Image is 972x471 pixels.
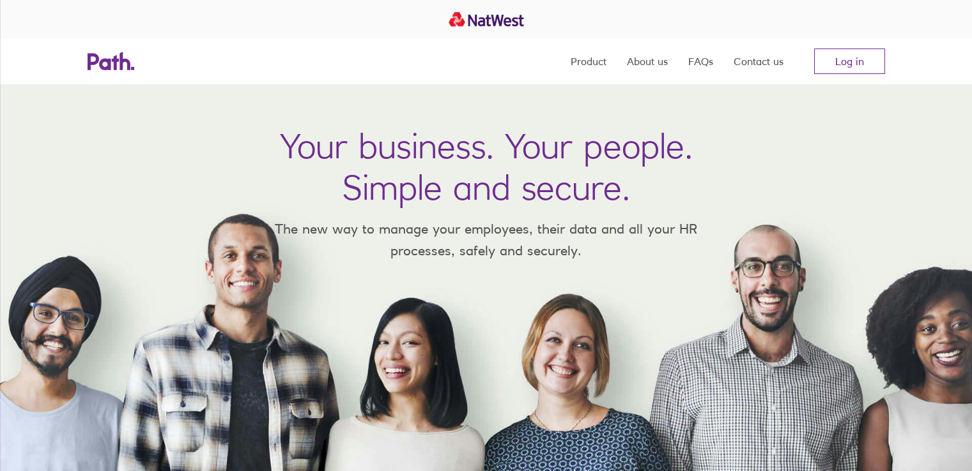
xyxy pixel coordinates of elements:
[571,38,606,84] a: Product
[627,38,668,84] a: About us
[688,38,713,84] a: FAQs
[734,38,783,84] a: Contact us
[280,125,693,208] h1: Your business. Your people. Simple and secure.
[814,49,885,74] a: Log in
[256,218,716,261] p: The new way to manage your employees, their data and all your HR processes, safely and securely.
